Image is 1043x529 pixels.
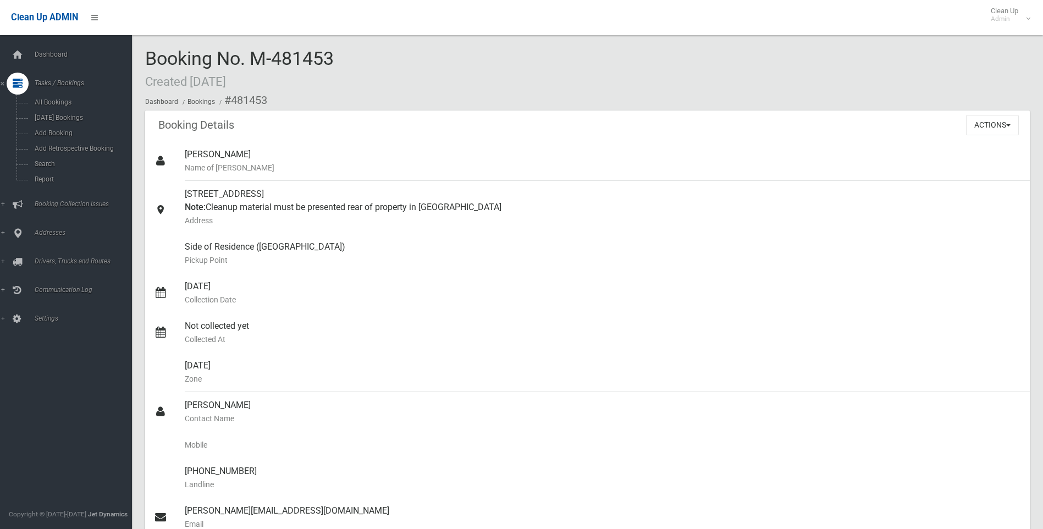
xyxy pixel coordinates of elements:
[185,214,1021,227] small: Address
[185,392,1021,432] div: [PERSON_NAME]
[31,114,131,122] span: [DATE] Bookings
[185,333,1021,346] small: Collected At
[145,114,247,136] header: Booking Details
[31,286,140,294] span: Communication Log
[185,438,1021,451] small: Mobile
[31,79,140,87] span: Tasks / Bookings
[185,202,206,212] strong: Note:
[185,458,1021,498] div: [PHONE_NUMBER]
[88,510,128,518] strong: Jet Dynamics
[185,234,1021,273] div: Side of Residence ([GEOGRAPHIC_DATA])
[991,15,1018,23] small: Admin
[31,160,131,168] span: Search
[31,315,140,322] span: Settings
[11,12,78,23] span: Clean Up ADMIN
[31,145,131,152] span: Add Retrospective Booking
[185,412,1021,425] small: Contact Name
[145,74,226,89] small: Created [DATE]
[145,47,334,90] span: Booking No. M-481453
[217,90,267,111] li: #481453
[185,161,1021,174] small: Name of [PERSON_NAME]
[31,175,131,183] span: Report
[31,129,131,137] span: Add Booking
[31,98,131,106] span: All Bookings
[185,313,1021,352] div: Not collected yet
[185,273,1021,313] div: [DATE]
[985,7,1029,23] span: Clean Up
[145,98,178,106] a: Dashboard
[185,478,1021,491] small: Landline
[31,229,140,236] span: Addresses
[187,98,215,106] a: Bookings
[185,181,1021,234] div: [STREET_ADDRESS] Cleanup material must be presented rear of property in [GEOGRAPHIC_DATA]
[185,372,1021,385] small: Zone
[9,510,86,518] span: Copyright © [DATE]-[DATE]
[31,257,140,265] span: Drivers, Trucks and Routes
[966,115,1019,135] button: Actions
[185,293,1021,306] small: Collection Date
[185,254,1021,267] small: Pickup Point
[31,51,140,58] span: Dashboard
[185,141,1021,181] div: [PERSON_NAME]
[185,352,1021,392] div: [DATE]
[31,200,140,208] span: Booking Collection Issues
